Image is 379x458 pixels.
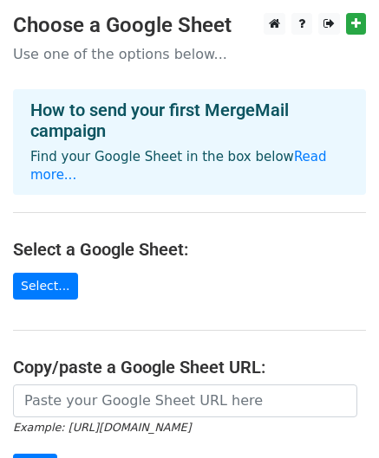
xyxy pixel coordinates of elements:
[13,384,357,417] input: Paste your Google Sheet URL here
[13,45,366,63] p: Use one of the options below...
[30,149,327,183] a: Read more...
[30,148,349,184] p: Find your Google Sheet in the box below
[13,357,366,377] h4: Copy/paste a Google Sheet URL:
[13,239,366,260] h4: Select a Google Sheet:
[13,13,366,38] h3: Choose a Google Sheet
[30,100,349,141] h4: How to send your first MergeMail campaign
[13,273,78,300] a: Select...
[13,421,191,434] small: Example: [URL][DOMAIN_NAME]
